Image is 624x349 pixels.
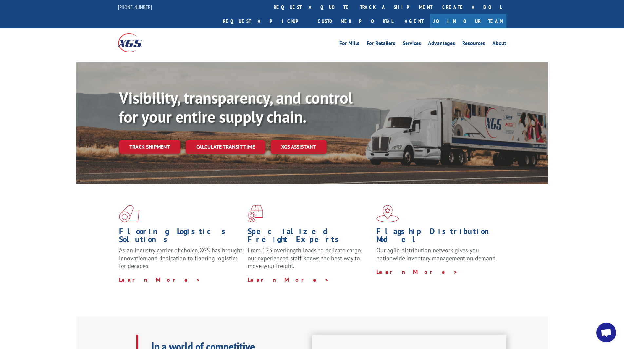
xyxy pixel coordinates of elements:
[271,140,327,154] a: XGS ASSISTANT
[248,276,329,283] a: Learn More >
[119,246,242,270] span: As an industry carrier of choice, XGS has brought innovation and dedication to flooring logistics...
[376,246,497,262] span: Our agile distribution network gives you nationwide inventory management on demand.
[376,227,500,246] h1: Flagship Distribution Model
[119,227,243,246] h1: Flooring Logistics Solutions
[119,140,180,154] a: Track shipment
[376,268,458,276] a: Learn More >
[118,4,152,10] a: [PHONE_NUMBER]
[367,41,395,48] a: For Retailers
[119,205,139,222] img: xgs-icon-total-supply-chain-intelligence-red
[248,205,263,222] img: xgs-icon-focused-on-flooring-red
[218,14,313,28] a: Request a pickup
[119,276,200,283] a: Learn More >
[492,41,506,48] a: About
[462,41,485,48] a: Resources
[186,140,265,154] a: Calculate transit time
[398,14,430,28] a: Agent
[313,14,398,28] a: Customer Portal
[596,323,616,342] div: Open chat
[403,41,421,48] a: Services
[376,205,399,222] img: xgs-icon-flagship-distribution-model-red
[339,41,359,48] a: For Mills
[430,14,506,28] a: Join Our Team
[248,227,371,246] h1: Specialized Freight Experts
[119,87,353,127] b: Visibility, transparency, and control for your entire supply chain.
[428,41,455,48] a: Advantages
[248,246,371,276] p: From 123 overlength loads to delicate cargo, our experienced staff knows the best way to move you...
